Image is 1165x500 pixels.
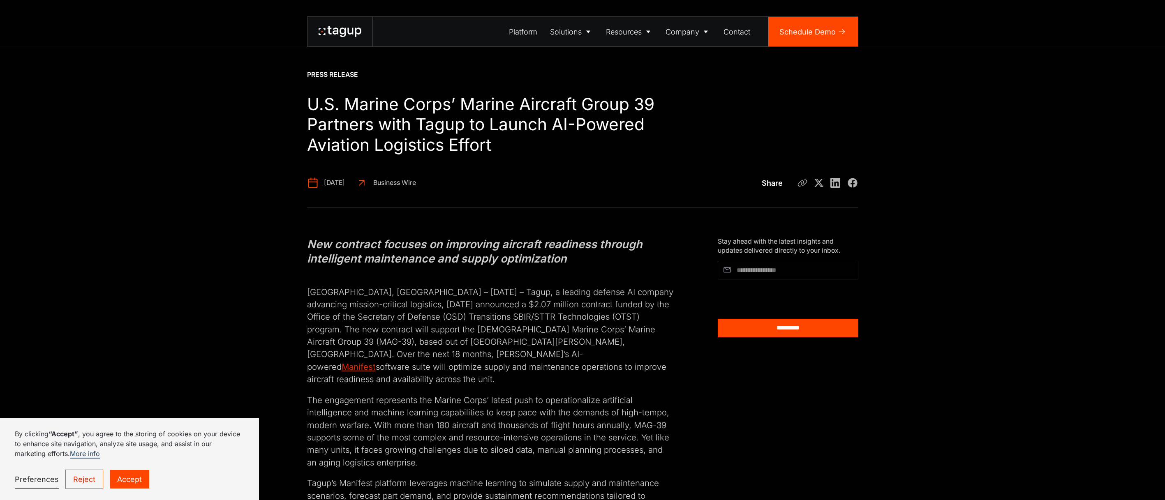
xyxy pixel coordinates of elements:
iframe: reCAPTCHA [718,283,814,308]
a: Preferences [15,470,59,489]
div: Business Wire [373,178,416,187]
a: Contact [717,17,757,46]
p: The engagement represents the Marine Corps’ latest push to operationalize artificial intelligence... [307,394,673,469]
em: New contract focuses on improving aircraft readiness through intelligent maintenance and supply o... [307,237,643,265]
a: Company [659,17,717,46]
h1: U.S. Marine Corps’ Marine Aircraft Group 39 Partners with Tagup to Launch AI-Powered Aviation Log... [307,94,674,155]
a: Reject [65,470,103,489]
div: Share [762,177,783,189]
strong: “Accept” [49,430,78,438]
a: Solutions [544,17,600,46]
div: Resources [606,26,642,37]
div: Company [666,26,699,37]
div: Solutions [550,26,582,37]
div: Stay ahead with the latest insights and updates delivered directly to your inbox. [718,237,858,255]
div: Press Release [307,70,358,79]
a: More info [70,449,100,459]
a: Business Wire [356,177,416,189]
a: Platform [502,17,544,46]
a: Manifest [342,362,376,372]
a: Schedule Demo [768,17,858,46]
a: Resources [599,17,659,46]
div: Contact [724,26,750,37]
a: Accept [110,470,149,488]
p: [GEOGRAPHIC_DATA], [GEOGRAPHIC_DATA] – [DATE] – Tagup, a leading defense AI company advancing mis... [307,273,673,385]
div: Schedule Demo [779,26,836,37]
p: By clicking , you agree to the storing of cookies on your device to enhance site navigation, anal... [15,429,244,459]
form: Article Subscribe [718,261,858,337]
div: Platform [509,26,537,37]
div: [DATE] [324,178,345,187]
